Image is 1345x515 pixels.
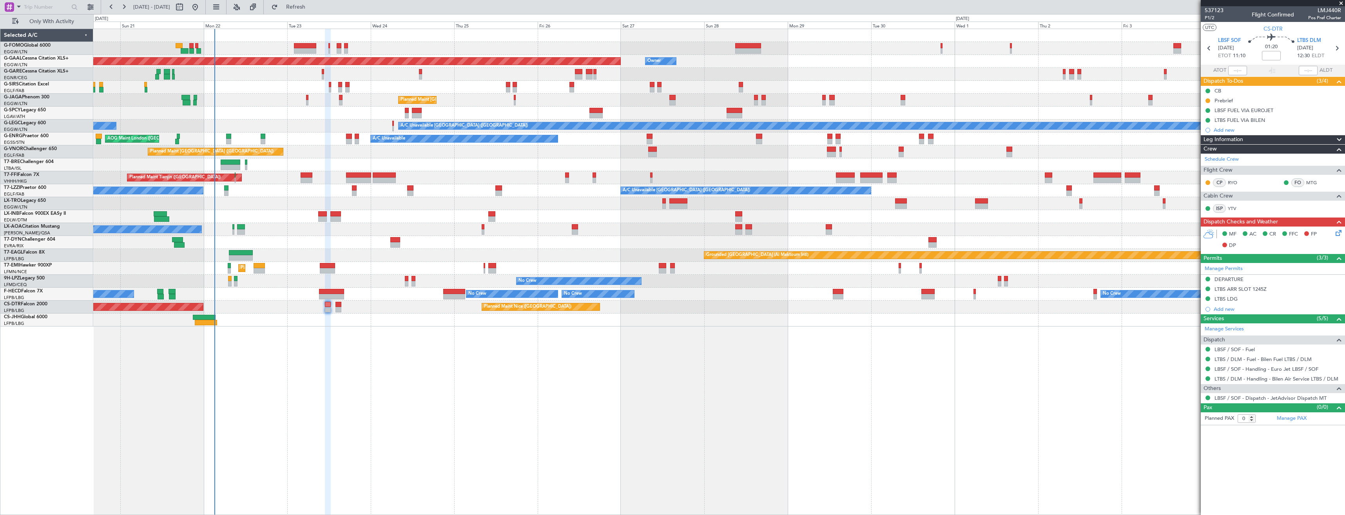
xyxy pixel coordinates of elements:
[4,114,25,120] a: LGAV/ATH
[401,94,524,106] div: Planned Maint [GEOGRAPHIC_DATA] ([GEOGRAPHIC_DATA])
[1204,77,1243,86] span: Dispatch To-Dos
[1204,135,1243,144] span: Leg Information
[4,237,55,242] a: T7-DYNChallenger 604
[1311,230,1317,238] span: FP
[454,22,538,29] div: Thu 25
[4,230,50,236] a: [PERSON_NAME]/QSA
[4,69,69,74] a: G-GARECessna Citation XLS+
[107,133,195,145] div: AOG Maint London ([GEOGRAPHIC_DATA])
[484,301,571,313] div: Planned Maint Nice ([GEOGRAPHIC_DATA])
[4,191,24,197] a: EGLF/FAB
[1291,178,1304,187] div: FO
[1205,415,1234,423] label: Planned PAX
[4,172,39,177] a: T7-FFIFalcon 7X
[1317,77,1328,85] span: (3/4)
[1214,87,1221,94] div: CB
[1204,166,1233,175] span: Flight Crew
[706,249,808,261] div: Grounded [GEOGRAPHIC_DATA] (Al Maktoum Intl)
[1297,37,1321,45] span: LTBS DLM
[1269,230,1276,238] span: CR
[4,269,27,275] a: LFMN/NCE
[1214,286,1267,292] div: LTBS ARR SLOT 1245Z
[4,147,23,151] span: G-VNOR
[1317,403,1328,411] span: (0/0)
[24,1,69,13] input: Trip Number
[1214,306,1341,312] div: Add new
[4,134,22,138] span: G-ENRG
[1214,296,1238,302] div: LTBS LDG
[4,152,24,158] a: EGLF/FAB
[538,22,621,29] div: Fri 26
[129,172,221,183] div: Planned Maint Tianjin ([GEOGRAPHIC_DATA])
[1252,11,1294,19] div: Flight Confirmed
[1204,335,1225,345] span: Dispatch
[4,243,24,249] a: EVRA/RIX
[9,15,85,28] button: Only With Activity
[1204,384,1221,393] span: Others
[1317,254,1328,262] span: (3/3)
[4,108,21,112] span: G-SPCY
[4,256,24,262] a: LFPB/LBG
[4,43,24,48] span: G-FOMO
[268,1,315,13] button: Refresh
[1229,242,1236,250] span: DP
[4,185,46,190] a: T7-LZZIPraetor 600
[4,69,22,74] span: G-GARE
[704,22,788,29] div: Sun 28
[204,22,287,29] div: Mon 22
[4,134,49,138] a: G-ENRGPraetor 600
[1249,230,1256,238] span: AC
[4,211,19,216] span: LX-INB
[1203,24,1216,31] button: UTC
[95,16,108,22] div: [DATE]
[956,16,969,22] div: [DATE]
[150,146,274,158] div: Planned Maint [GEOGRAPHIC_DATA] ([GEOGRAPHIC_DATA])
[4,224,60,229] a: LX-AOACitation Mustang
[1214,356,1312,363] a: LTBS / DLM - Fuel - Bilen Fuel LTBS / DLM
[4,302,47,306] a: CS-DTRFalcon 2000
[4,49,27,55] a: EGGW/LTN
[1320,67,1332,74] span: ALDT
[4,62,27,68] a: EGGW/LTN
[4,295,24,301] a: LFPB/LBG
[4,56,22,61] span: G-GAAL
[1308,15,1341,21] span: Pos Pref Charter
[1214,395,1327,401] a: LBSF / SOF - Dispatch - JetAdvisor Dispatch MT
[4,289,21,294] span: F-HECD
[4,321,24,326] a: LFPB/LBG
[1289,230,1298,238] span: FFC
[1306,179,1324,186] a: MTG
[373,133,405,145] div: A/C Unavailable
[1038,22,1122,29] div: Thu 2
[1214,346,1255,353] a: LBSF / SOF - Fuel
[1214,276,1243,283] div: DEPARTURE
[120,22,204,29] div: Sun 21
[4,140,25,145] a: EGSS/STN
[4,250,23,255] span: T7-EAGL
[4,198,21,203] span: LX-TRO
[1263,25,1283,33] span: CS-DTR
[1214,117,1265,123] div: LTBS FUEL VIA BILEN
[4,121,46,125] a: G-LEGCLegacy 600
[1204,314,1224,323] span: Services
[1204,218,1278,227] span: Dispatch Checks and Weather
[1265,43,1278,51] span: 01:20
[4,224,22,229] span: LX-AOA
[4,178,27,184] a: VHHH/HKG
[1308,6,1341,15] span: LMJ440R
[1214,366,1318,372] a: LBSF / SOF - Handling - Euro Jet LBSF / SOF
[4,147,57,151] a: G-VNORChallenger 650
[4,172,18,177] span: T7-FFI
[1103,288,1121,300] div: No Crew
[4,250,45,255] a: T7-EAGLFalcon 8X
[4,82,49,87] a: G-SIRSCitation Excel
[4,308,24,314] a: LFPB/LBG
[1204,145,1217,154] span: Crew
[1204,192,1233,201] span: Cabin Crew
[4,95,22,100] span: G-JAGA
[4,315,47,319] a: CS-JHHGlobal 6000
[1205,265,1243,273] a: Manage Permits
[279,4,312,10] span: Refresh
[1204,254,1222,263] span: Permits
[871,22,955,29] div: Tue 30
